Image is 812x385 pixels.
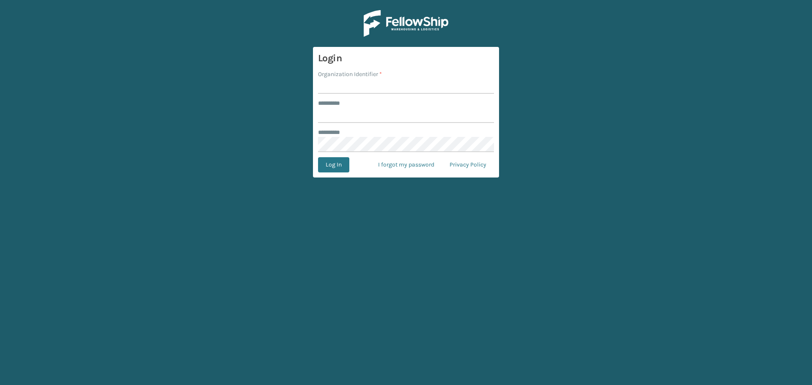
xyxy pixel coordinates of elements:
[364,10,448,37] img: Logo
[442,157,494,172] a: Privacy Policy
[318,157,349,172] button: Log In
[318,70,382,79] label: Organization Identifier
[370,157,442,172] a: I forgot my password
[318,52,494,65] h3: Login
